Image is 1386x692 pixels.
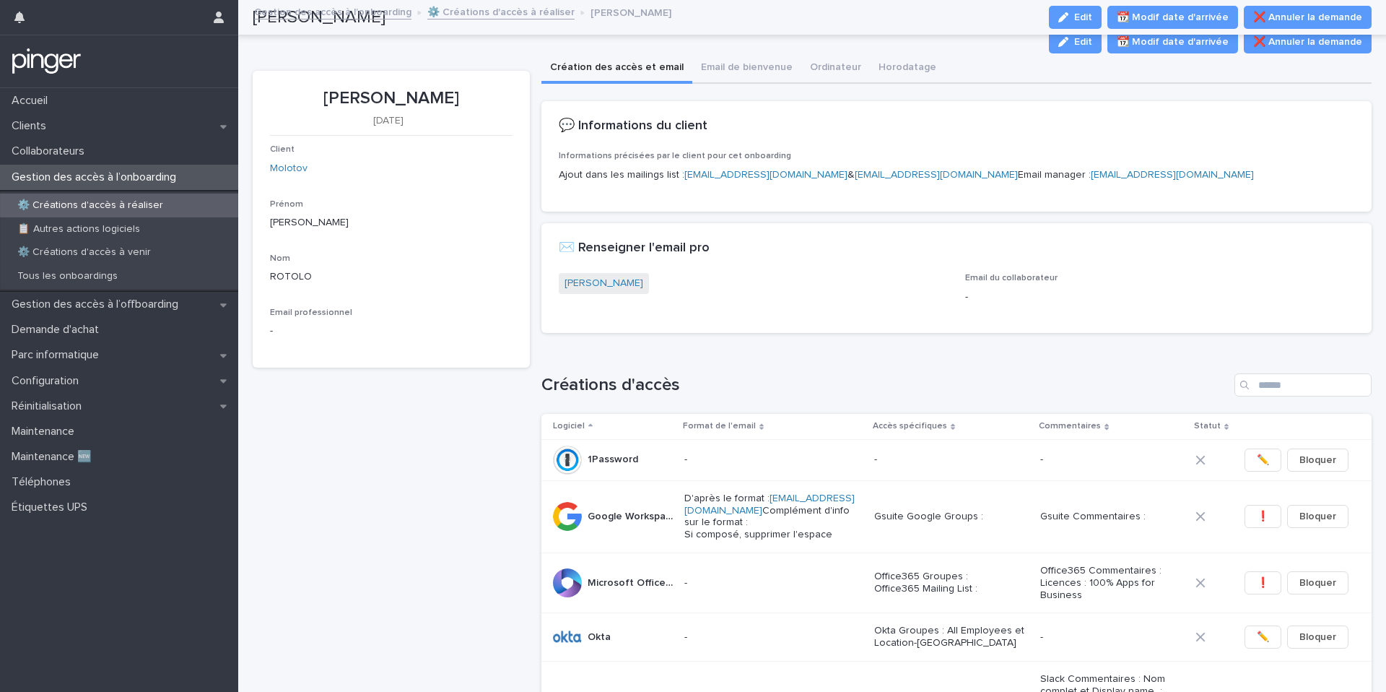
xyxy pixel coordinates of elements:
a: [EMAIL_ADDRESS][DOMAIN_NAME] [684,170,847,180]
button: 📆 Modif date d'arrivée [1107,30,1238,53]
a: [PERSON_NAME] [565,276,643,291]
button: Bloquer [1287,626,1348,649]
span: Email du collaborateur [965,274,1058,282]
tr: Microsoft Office365 (Molotov)Microsoft Office365 (Molotov) -Office365 Groupes : Office365 Mailing... [541,553,1372,613]
a: Molotov [270,161,308,176]
p: Gsuite Google Groups : [874,511,1029,523]
span: Email professionnel [270,308,352,317]
p: [PERSON_NAME] [270,215,513,230]
button: Bloquer [1287,571,1348,594]
p: Parc informatique [6,348,110,362]
tr: OktaOkta -Okta Groupes : All Employees et Location-[GEOGRAPHIC_DATA]-✏️Bloquer [541,613,1372,662]
a: [EMAIL_ADDRESS][DOMAIN_NAME] [1091,170,1254,180]
a: [EMAIL_ADDRESS][DOMAIN_NAME] [684,493,855,516]
p: Réinitialisation [6,399,93,413]
p: Okta [588,628,614,644]
p: Accès spécifiques [873,418,947,434]
p: [PERSON_NAME] [590,4,671,20]
p: Office365 Groupes : Office365 Mailing List : [874,571,1029,595]
button: Horodatage [870,53,945,84]
p: - [965,290,1354,305]
p: - [1040,454,1183,466]
span: ❗ [1257,576,1269,590]
p: Accueil [6,94,59,108]
p: Collaborateurs [6,144,96,158]
a: [EMAIL_ADDRESS][DOMAIN_NAME] [855,170,1018,180]
p: Téléphones [6,475,82,489]
span: Edit [1074,37,1092,47]
a: Gestion des accès à l’onboarding [254,3,411,20]
p: ⚙️ Créations d'accès à réaliser [6,199,175,212]
p: Google Workspace (Fubo) [588,508,676,523]
p: Maintenance [6,425,86,438]
button: Email de bienvenue [692,53,801,84]
h1: Créations d'accès [541,375,1229,396]
span: Bloquer [1299,576,1336,590]
span: ✏️ [1257,453,1269,467]
p: Gestion des accès à l’onboarding [6,170,188,184]
p: Gestion des accès à l’offboarding [6,298,190,311]
span: Bloquer [1299,509,1336,524]
span: Bloquer [1299,630,1336,644]
span: ✏️ [1257,630,1269,644]
span: Nom [270,254,290,263]
span: ❗ [1257,509,1269,524]
a: ⚙️ Créations d'accès à réaliser [427,3,575,20]
span: ❌ Annuler la demande [1253,35,1362,49]
p: Format de l'email [683,418,756,434]
button: Edit [1049,30,1102,53]
p: Gsuite Commentaires : [1040,511,1183,523]
p: Microsoft Office365 (Molotov) [588,574,676,589]
p: - [1040,631,1183,644]
p: Tous les onboardings [6,270,129,282]
p: [DATE] [270,115,507,127]
p: Okta Groupes : All Employees et Location-[GEOGRAPHIC_DATA] [874,625,1029,649]
span: Prénom [270,200,303,209]
button: ❗ [1245,505,1281,528]
p: Maintenance 🆕 [6,450,103,464]
tr: Google Workspace (Fubo)Google Workspace (Fubo) D'après le format :[EMAIL_ADDRESS][DOMAIN_NAME]Com... [541,480,1372,553]
p: 1Password [588,451,641,466]
p: Ajout dans les mailings list : & Email manager : [559,168,1354,183]
p: Statut [1194,418,1221,434]
p: [PERSON_NAME] [270,88,513,109]
p: ROTOLO [270,269,513,285]
p: 📋 Autres actions logiciels [6,223,152,235]
button: Bloquer [1287,449,1348,472]
button: ❌ Annuler la demande [1244,30,1372,53]
span: Informations précisées par le client pour cet onboarding [559,152,791,160]
button: ✏️ [1245,626,1281,649]
button: Ordinateur [801,53,870,84]
span: Client [270,145,295,154]
input: Search [1234,373,1372,397]
p: - [684,577,863,589]
p: Office365 Commentaires : Licences : 100% Apps for Business [1040,565,1183,601]
p: Étiquettes UPS [6,501,99,514]
h2: ✉️ Renseigner l'email pro [559,241,710,256]
span: 📆 Modif date d'arrivée [1117,35,1229,49]
button: ✏️ [1245,449,1281,472]
p: - [874,454,1029,466]
p: Configuration [6,374,90,388]
img: mTgBEunGTSyRkCgitkcU [12,47,82,76]
button: Création des accès et email [541,53,692,84]
button: ❗ [1245,571,1281,594]
h2: 💬 Informations du client [559,118,707,134]
p: ⚙️ Créations d'accès à venir [6,246,162,259]
span: Bloquer [1299,453,1336,467]
p: Logiciel [553,418,585,434]
p: - [270,324,273,339]
p: Demande d'achat [6,323,110,337]
tr: 1Password1Password ---✏️Bloquer [541,439,1372,480]
p: - [684,454,863,466]
button: Bloquer [1287,505,1348,528]
p: Clients [6,119,58,133]
p: Commentaires [1039,418,1101,434]
p: D'après le format : Complément d'info sur le format : Si composé, supprimer l'espace [684,493,863,541]
p: - [684,631,863,644]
